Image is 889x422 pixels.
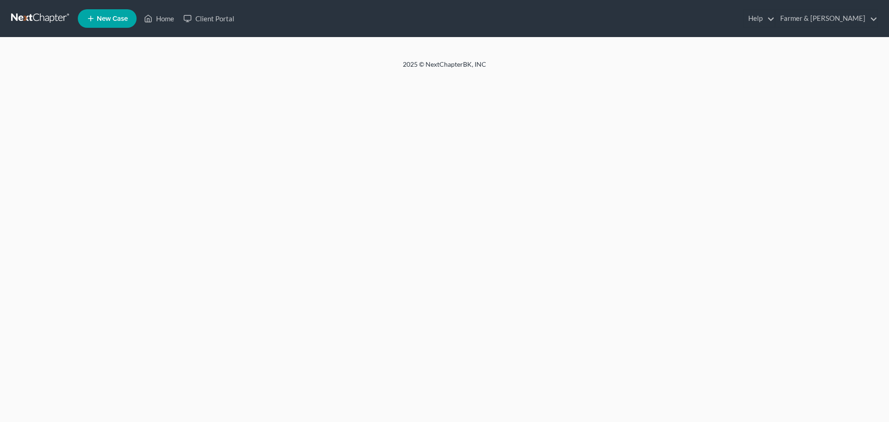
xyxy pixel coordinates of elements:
[181,60,708,76] div: 2025 © NextChapterBK, INC
[78,9,137,28] new-legal-case-button: New Case
[776,10,877,27] a: Farmer & [PERSON_NAME]
[744,10,775,27] a: Help
[139,10,179,27] a: Home
[179,10,239,27] a: Client Portal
